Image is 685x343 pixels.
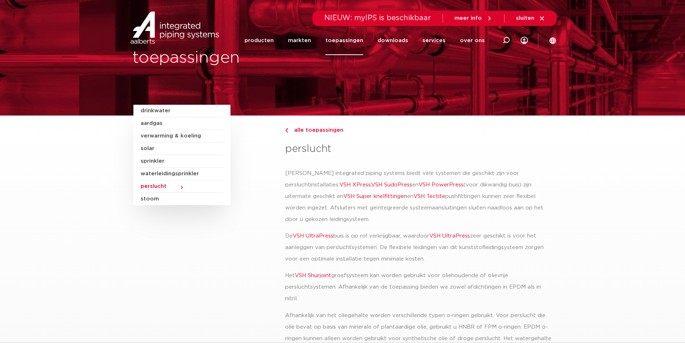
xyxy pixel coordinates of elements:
div: my IPS [521,26,528,55]
a: sprinkler [141,155,223,168]
a: downloads [378,26,408,55]
a: VSH SudoPress [371,182,412,188]
a: stoom [141,193,223,205]
nav: Menu [245,26,485,55]
a: alle toepassingen [285,126,552,135]
h1: toepassingen [132,46,339,69]
a: services [423,26,446,55]
p: Het groefsysteem kan worden gebruikt voor oliehoudende of olievrije persluchtsystemen. Afhankelij... [285,270,552,304]
a: VSH PowerPress [419,182,463,188]
a: verwarming & koeling [141,130,223,143]
h3: perslucht [285,142,552,156]
a: VSH Shurjoint [295,273,331,278]
span: meer info [455,15,482,21]
span: alle toepassingen [290,127,343,133]
a: toepassingen [325,26,363,55]
a: aardgas [141,117,223,130]
p: De buis is op rol verkrijgbaar, waardoor zeer geschikt is voor het aanleggen van persluchtsysteme... [285,230,552,265]
a: VSH UltraPress [429,233,470,239]
a: VSH Super knelfittingen [343,194,407,199]
a: VSH XPress [339,182,371,188]
a: markten [288,26,311,55]
a: drinkwater [141,105,223,117]
a: VSH Tectite [414,194,445,199]
a: sluiten [516,15,545,22]
span: NIEUW: myIPS is beschikbaar [324,14,431,22]
a: over ons [460,26,485,55]
span: sluiten [516,15,534,21]
a: solar [141,143,223,155]
a: waterleidingsprinkler [141,168,223,180]
a: producten [245,26,274,55]
a: meer info [455,15,493,22]
p: [PERSON_NAME] integrated piping systems biedt vele systemen die geschikt zijn voor persluchtinsta... [285,168,552,225]
a: perslucht [141,180,223,193]
a: VSH UltraPress [293,233,333,239]
img: chevron-right.svg [285,128,288,133]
